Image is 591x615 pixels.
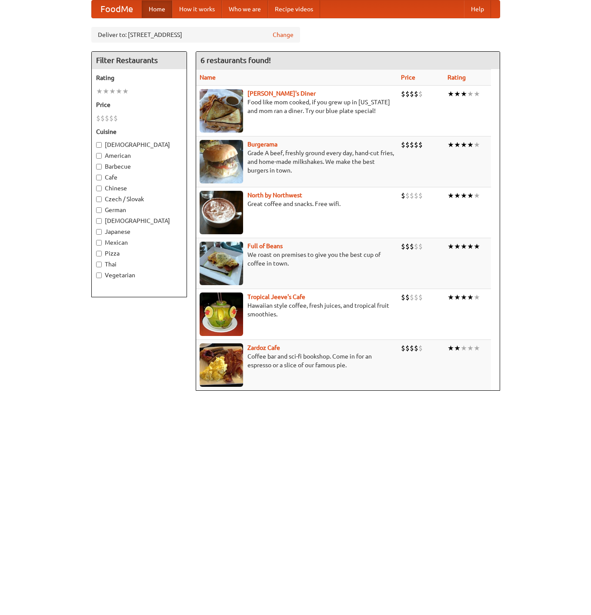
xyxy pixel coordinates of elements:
[96,249,182,258] label: Pizza
[273,30,294,39] a: Change
[464,0,491,18] a: Help
[410,89,414,99] li: $
[447,293,454,302] li: ★
[200,98,394,115] p: Food like mom cooked, if you grew up in [US_STATE] and mom ran a diner. Try our blue plate special!
[461,191,467,200] li: ★
[467,293,474,302] li: ★
[116,86,122,96] li: ★
[414,343,418,353] li: $
[401,74,415,81] a: Price
[405,140,410,150] li: $
[200,74,216,81] a: Name
[96,227,182,236] label: Japanese
[414,293,418,302] li: $
[96,216,182,225] label: [DEMOGRAPHIC_DATA]
[200,199,394,208] p: Great coffee and snacks. Free wifi.
[96,142,102,148] input: [DEMOGRAPHIC_DATA]
[414,140,418,150] li: $
[96,100,182,109] h5: Price
[401,293,405,302] li: $
[96,262,102,267] input: Thai
[172,0,222,18] a: How it works
[96,240,102,246] input: Mexican
[405,242,410,251] li: $
[96,273,102,278] input: Vegetarian
[410,191,414,200] li: $
[447,242,454,251] li: ★
[247,192,302,199] a: North by Northwest
[447,74,466,81] a: Rating
[461,140,467,150] li: ★
[405,191,410,200] li: $
[200,250,394,268] p: We roast on premises to give you the best cup of coffee in town.
[474,293,480,302] li: ★
[410,343,414,353] li: $
[410,242,414,251] li: $
[401,343,405,353] li: $
[100,113,105,123] li: $
[401,140,405,150] li: $
[96,207,102,213] input: German
[247,243,283,249] a: Full of Beans
[268,0,320,18] a: Recipe videos
[200,89,243,133] img: sallys.jpg
[467,140,474,150] li: ★
[200,56,271,64] ng-pluralize: 6 restaurants found!
[91,27,300,43] div: Deliver to: [STREET_ADDRESS]
[474,343,480,353] li: ★
[96,184,182,193] label: Chinese
[401,191,405,200] li: $
[96,218,102,224] input: [DEMOGRAPHIC_DATA]
[109,113,114,123] li: $
[96,271,182,279] label: Vegetarian
[92,52,187,69] h4: Filter Restaurants
[96,151,182,160] label: American
[96,196,102,202] input: Czech / Slovak
[96,206,182,214] label: German
[414,242,418,251] li: $
[461,89,467,99] li: ★
[222,0,268,18] a: Who we are
[114,113,118,123] li: $
[454,191,461,200] li: ★
[200,343,243,387] img: zardoz.jpg
[103,86,109,96] li: ★
[96,127,182,136] h5: Cuisine
[200,191,243,234] img: north.jpg
[454,343,461,353] li: ★
[96,140,182,149] label: [DEMOGRAPHIC_DATA]
[418,293,423,302] li: $
[461,242,467,251] li: ★
[461,293,467,302] li: ★
[405,89,410,99] li: $
[414,89,418,99] li: $
[96,229,102,235] input: Japanese
[105,113,109,123] li: $
[418,242,423,251] li: $
[461,343,467,353] li: ★
[410,140,414,150] li: $
[96,238,182,247] label: Mexican
[96,251,102,256] input: Pizza
[418,140,423,150] li: $
[96,113,100,123] li: $
[109,86,116,96] li: ★
[401,242,405,251] li: $
[447,343,454,353] li: ★
[447,89,454,99] li: ★
[247,344,280,351] a: Zardoz Cafe
[410,293,414,302] li: $
[247,293,305,300] a: Tropical Jeeve's Cafe
[200,140,243,183] img: burgerama.jpg
[474,242,480,251] li: ★
[418,343,423,353] li: $
[200,301,394,319] p: Hawaiian style coffee, fresh juices, and tropical fruit smoothies.
[96,73,182,82] h5: Rating
[454,89,461,99] li: ★
[467,89,474,99] li: ★
[474,191,480,200] li: ★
